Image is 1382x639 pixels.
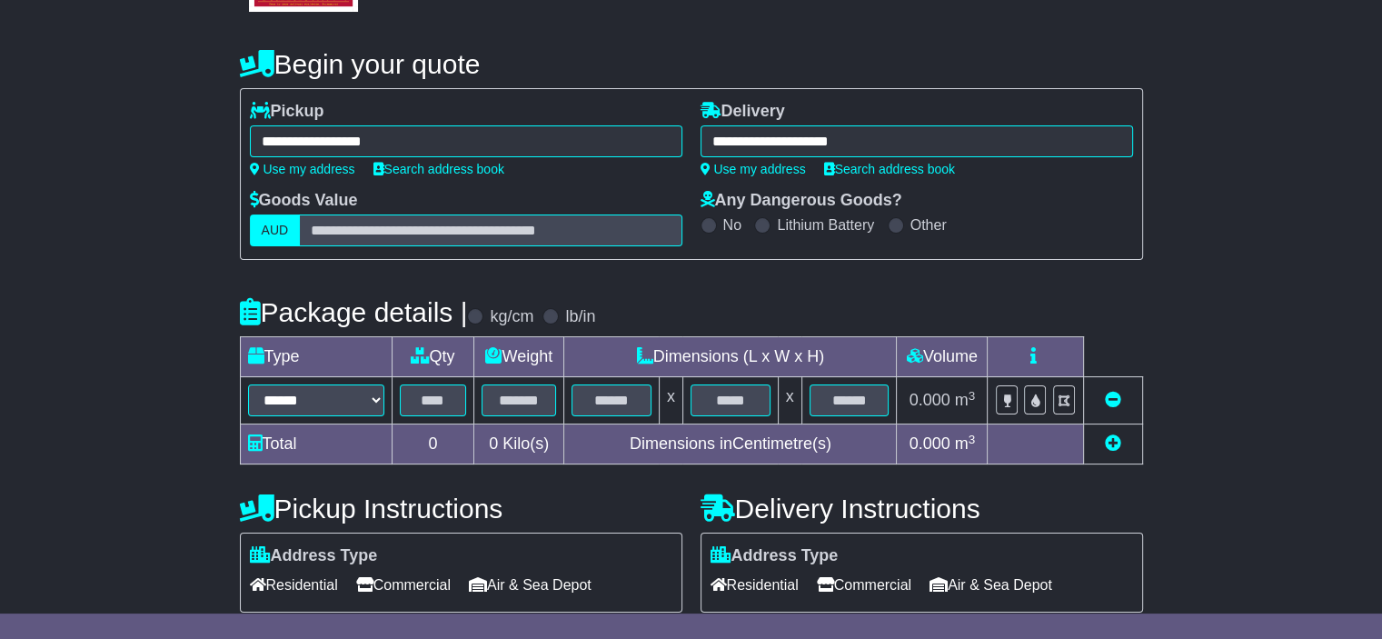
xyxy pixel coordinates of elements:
sup: 3 [969,433,976,446]
label: Any Dangerous Goods? [701,191,902,211]
td: x [659,377,682,424]
h4: Pickup Instructions [240,494,682,524]
td: Kilo(s) [474,424,564,464]
label: Address Type [250,546,378,566]
span: Air & Sea Depot [469,571,592,599]
span: Commercial [356,571,451,599]
label: Address Type [711,546,839,566]
a: Use my address [250,162,355,176]
a: Search address book [824,162,955,176]
td: Type [240,337,392,377]
h4: Begin your quote [240,49,1143,79]
span: Residential [711,571,799,599]
td: Qty [392,337,474,377]
h4: Package details | [240,297,468,327]
td: 0 [392,424,474,464]
td: Weight [474,337,564,377]
label: Pickup [250,102,324,122]
td: Total [240,424,392,464]
label: AUD [250,215,301,246]
span: Commercial [817,571,911,599]
td: Dimensions in Centimetre(s) [564,424,897,464]
span: Air & Sea Depot [930,571,1052,599]
span: 0.000 [910,434,950,453]
label: Other [910,216,947,234]
td: Dimensions (L x W x H) [564,337,897,377]
a: Remove this item [1105,391,1121,409]
label: lb/in [565,307,595,327]
label: Goods Value [250,191,358,211]
span: Residential [250,571,338,599]
a: Use my address [701,162,806,176]
a: Search address book [373,162,504,176]
label: Lithium Battery [777,216,874,234]
span: 0 [489,434,498,453]
span: m [955,434,976,453]
label: Delivery [701,102,785,122]
h4: Delivery Instructions [701,494,1143,524]
a: Add new item [1105,434,1121,453]
label: kg/cm [490,307,533,327]
span: 0.000 [910,391,950,409]
label: No [723,216,741,234]
td: Volume [897,337,988,377]
td: x [778,377,801,424]
span: m [955,391,976,409]
sup: 3 [969,389,976,403]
